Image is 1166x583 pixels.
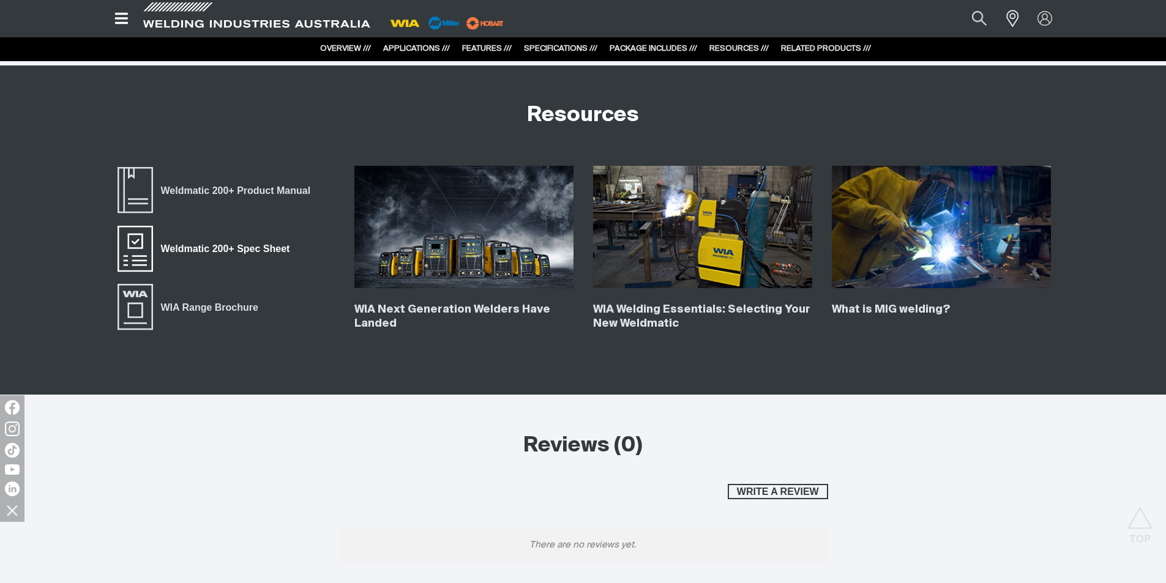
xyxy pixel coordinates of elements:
[832,166,1051,288] img: What is MIG welding?
[338,527,828,563] p: There are no reviews yet.
[728,484,828,500] button: Write a review
[943,5,1000,32] input: Product name or item number...
[5,481,20,496] img: LinkedIn
[463,18,507,28] a: miller
[593,166,812,288] img: WIA Welding Essentials: Selecting Your New Weldmatic
[781,45,871,53] a: RELATED PRODUCTS ///
[463,14,507,32] img: miller
[2,500,23,521] img: hide socials
[354,304,550,329] a: WIA Next Generation Welders Have Landed
[729,484,827,500] span: Write a review
[354,166,574,288] img: WIA Next Generation Welders Have Landed
[5,421,20,436] img: Instagram
[527,102,639,129] h2: Resources
[153,241,298,257] span: Weldmatic 200+ Spec Sheet
[383,45,450,53] a: APPLICATIONS ///
[593,304,810,329] a: WIA Welding Essentials: Selecting Your New Weldmatic
[610,45,697,53] a: PACKAGE INCLUDES ///
[153,183,318,199] span: Weldmatic 200+ Product Manual
[338,433,828,459] h2: Reviews (0)
[116,166,318,215] a: Weldmatic 200+ Product Manual
[116,225,298,273] a: Weldmatic 200+ Spec Sheet
[959,5,1000,32] button: Search products
[524,45,597,53] a: SPECIFICATIONS ///
[320,45,371,53] a: OVERVIEW ///
[5,464,20,475] img: YouTube
[1126,507,1154,534] button: Scroll to top
[709,45,769,53] a: RESOURCES ///
[462,45,512,53] a: FEATURES ///
[832,304,951,315] a: What is MIG welding?
[116,283,266,332] a: WIA Range Brochure
[5,400,20,415] img: Facebook
[153,299,266,315] span: WIA Range Brochure
[5,443,20,458] img: TikTok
